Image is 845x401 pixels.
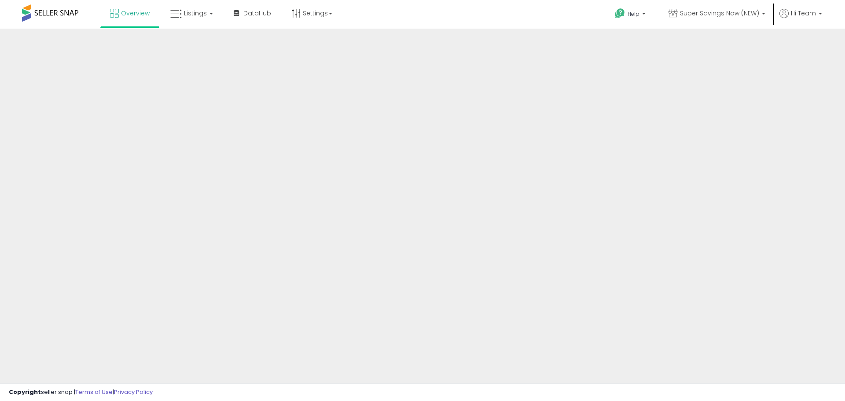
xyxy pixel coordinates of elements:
[608,1,654,29] a: Help
[614,8,625,19] i: Get Help
[243,9,271,18] span: DataHub
[791,9,816,18] span: Hi Team
[680,9,759,18] span: Super Savings Now (NEW)
[114,388,153,396] a: Privacy Policy
[75,388,113,396] a: Terms of Use
[628,10,639,18] span: Help
[9,388,41,396] strong: Copyright
[184,9,207,18] span: Listings
[121,9,150,18] span: Overview
[9,388,153,397] div: seller snap | |
[779,9,822,29] a: Hi Team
